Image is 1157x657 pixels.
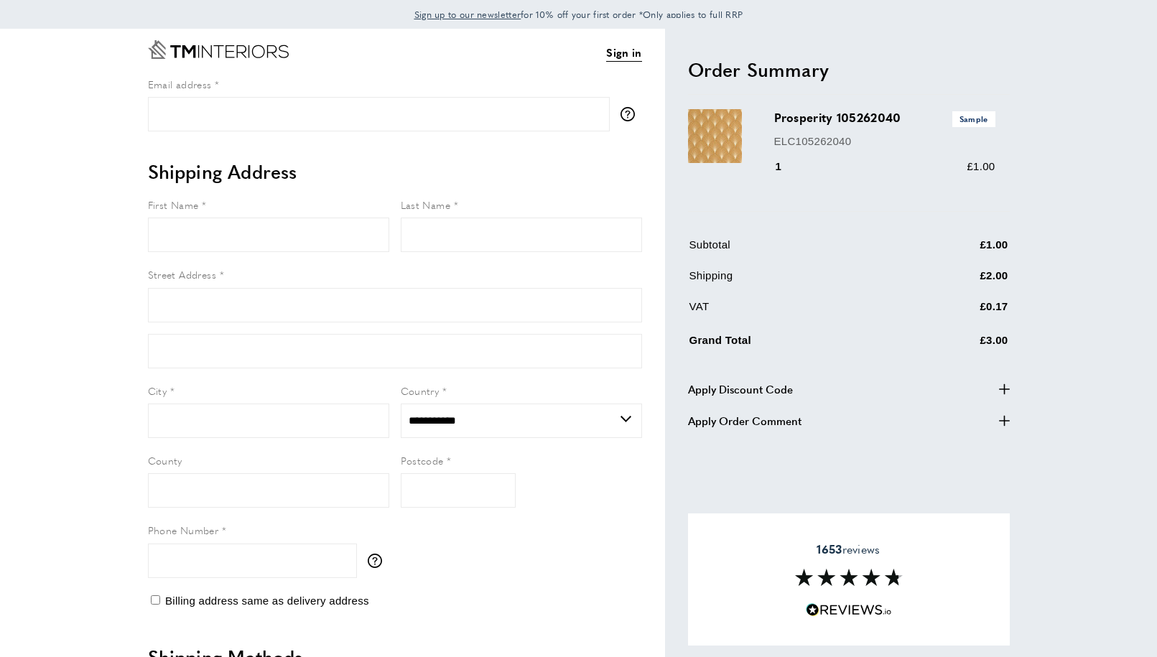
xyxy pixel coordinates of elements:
[165,595,369,607] span: Billing address same as delivery address
[401,197,451,212] span: Last Name
[688,381,793,398] span: Apply Discount Code
[689,236,908,264] td: Subtotal
[952,111,995,126] span: Sample
[689,298,908,326] td: VAT
[148,383,167,398] span: City
[606,44,641,62] a: Sign in
[909,329,1008,360] td: £3.00
[621,107,642,121] button: More information
[688,57,1010,83] h2: Order Summary
[148,159,642,185] h2: Shipping Address
[148,523,219,537] span: Phone Number
[148,453,182,467] span: County
[148,77,212,91] span: Email address
[774,133,995,150] p: ELC105262040
[806,603,892,617] img: Reviews.io 5 stars
[148,267,217,281] span: Street Address
[401,383,440,398] span: Country
[688,412,801,429] span: Apply Order Comment
[689,267,908,295] td: Shipping
[368,554,389,568] button: More information
[817,541,842,557] strong: 1653
[774,109,995,126] h3: Prosperity 105262040
[909,236,1008,264] td: £1.00
[148,197,199,212] span: First Name
[689,329,908,360] td: Grand Total
[414,8,521,21] span: Sign up to our newsletter
[817,542,880,556] span: reviews
[151,595,160,605] input: Billing address same as delivery address
[774,158,802,175] div: 1
[967,160,995,172] span: £1.00
[148,40,289,59] a: Go to Home page
[414,7,521,22] a: Sign up to our newsletter
[688,109,742,163] img: Prosperity 105262040
[401,453,444,467] span: Postcode
[909,267,1008,295] td: £2.00
[795,569,903,586] img: Reviews section
[909,298,1008,326] td: £0.17
[414,8,743,21] span: for 10% off your first order *Only applies to full RRP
